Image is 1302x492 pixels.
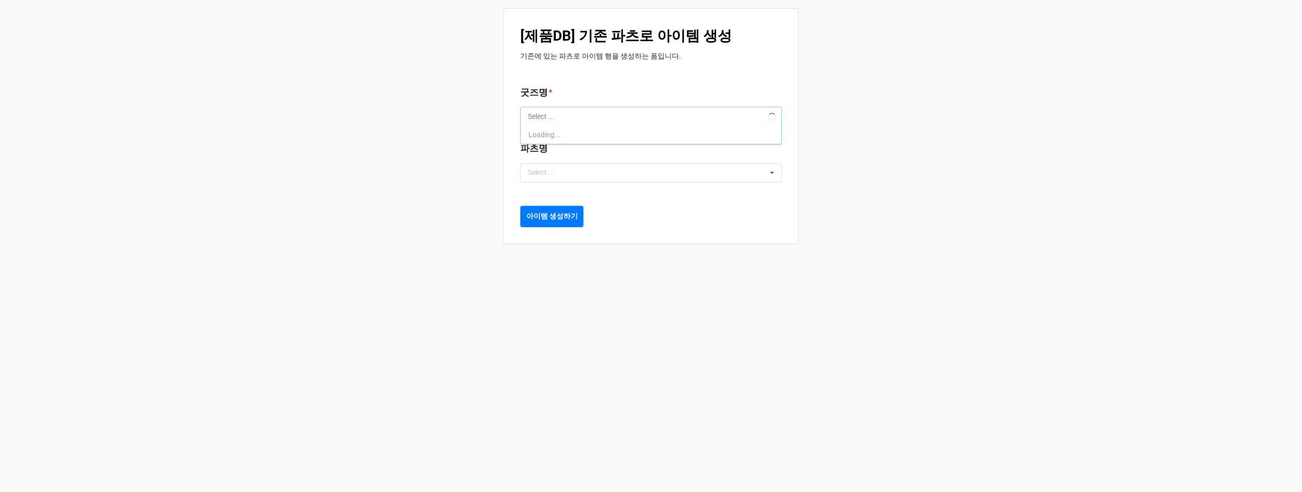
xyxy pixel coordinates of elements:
div: Loading... [520,126,782,144]
button: 아이템 생성하기 [520,206,583,227]
p: 기존에 있는 파츠로 아이템 행을 생성하는 폼입니다. [520,51,782,61]
div: Select ... [525,167,569,178]
b: [제품DB] 기존 파츠로 아이템 생성 [520,27,732,44]
label: 굿즈명 [520,85,548,100]
label: 파츠명 [520,141,548,156]
b: 아이템 생성하기 [526,211,578,222]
